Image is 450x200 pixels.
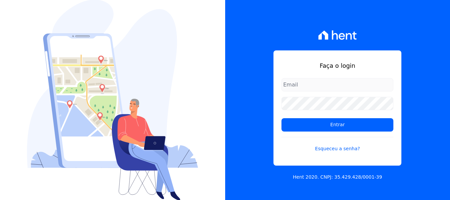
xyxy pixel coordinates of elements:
h1: Faça o login [281,61,393,70]
p: Hent 2020. CNPJ: 35.429.428/0001-39 [293,174,382,181]
input: Entrar [281,118,393,132]
a: Esqueceu a senha? [281,137,393,152]
input: Email [281,78,393,91]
